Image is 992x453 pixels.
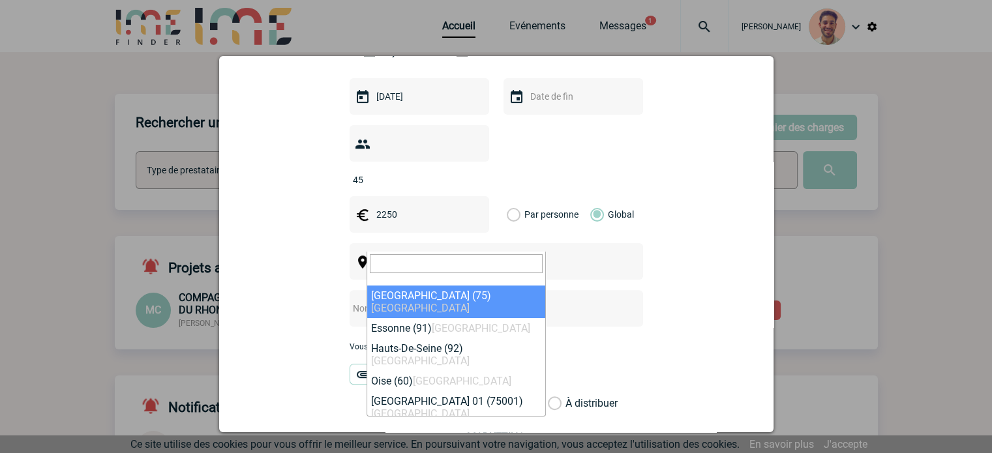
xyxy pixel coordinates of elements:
input: Date de fin [527,88,617,105]
label: À distribuer [548,397,562,410]
li: Hauts-De-Seine (92) [367,338,545,371]
input: Date de début [373,88,463,105]
h3: MARKETING [353,431,640,443]
li: Essonne (91) [367,318,545,338]
li: [GEOGRAPHIC_DATA] (75) [367,285,545,318]
li: Oise (60) [367,371,545,391]
span: [GEOGRAPHIC_DATA] [371,355,470,367]
span: [GEOGRAPHIC_DATA] [432,322,530,334]
input: Nombre de participants [350,171,472,188]
span: [GEOGRAPHIC_DATA] [413,375,511,387]
p: Vous pouvez ajouter une pièce jointe à votre demande [350,342,643,351]
input: Nom de l'événement [350,300,609,317]
span: [GEOGRAPHIC_DATA] [371,407,470,420]
input: Budget HT [373,206,463,223]
label: Global [590,196,599,233]
li: [GEOGRAPHIC_DATA] 01 (75001) [367,391,545,424]
label: Par personne [507,196,521,233]
span: [GEOGRAPHIC_DATA] [371,302,470,314]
